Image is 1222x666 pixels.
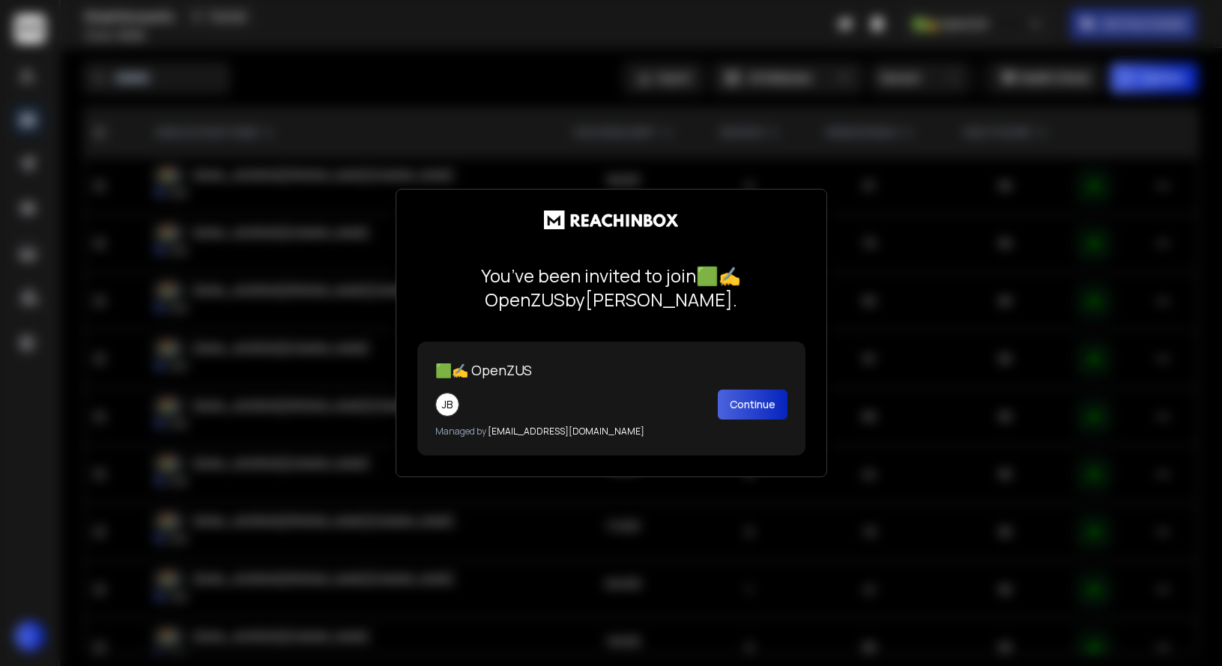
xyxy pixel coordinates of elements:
span: Managed by [435,425,486,438]
p: [EMAIL_ADDRESS][DOMAIN_NAME] [435,426,787,438]
button: Continue [718,390,787,420]
div: JB [435,393,459,417]
p: 🟩✍️ OpenZUS [435,360,787,381]
p: You’ve been invited to join 🟩✍️ OpenZUS by [PERSON_NAME] . [417,264,805,312]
